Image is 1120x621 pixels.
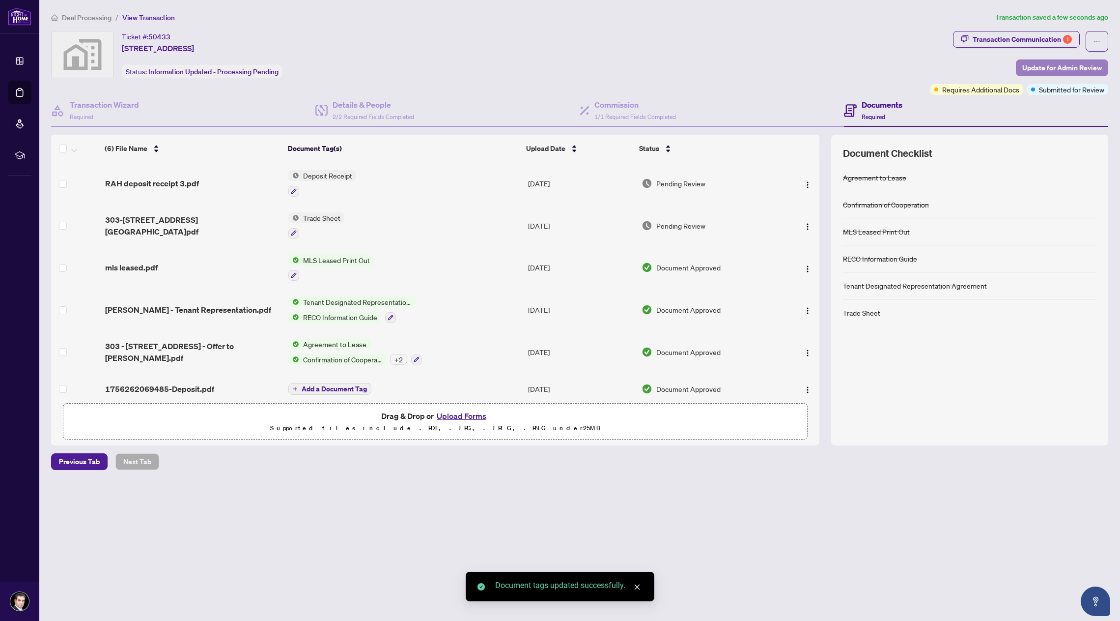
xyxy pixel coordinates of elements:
button: Status IconTrade Sheet [288,212,344,239]
span: 50433 [148,32,170,41]
img: Logo [804,386,812,394]
span: [STREET_ADDRESS] [122,42,194,54]
button: Open asap [1081,587,1110,616]
span: Document Approved [656,304,721,315]
span: View Transaction [122,13,175,22]
button: Logo [800,344,815,360]
span: check-circle [477,583,485,591]
span: Add a Document Tag [302,385,367,392]
div: Document tags updated successfully. [495,580,643,591]
button: Previous Tab [51,453,108,470]
button: Status IconAgreement to LeaseStatus IconConfirmation of Cooperation+2 [288,339,422,365]
span: Status [639,143,659,154]
span: [PERSON_NAME] - Tenant Representation.pdf [105,304,271,316]
span: Drag & Drop or [381,410,489,422]
img: Logo [804,349,812,357]
span: Deposit Receipt [299,170,356,181]
div: Transaction Communication [973,31,1072,47]
span: home [51,14,58,21]
span: Agreement to Lease [299,339,370,350]
img: Document Status [642,262,652,273]
img: Document Status [642,347,652,357]
img: Status Icon [288,170,299,181]
span: Submitted for Review [1039,84,1104,95]
span: Trade Sheet [299,212,344,223]
div: Status: [122,65,282,78]
img: Logo [804,265,812,273]
th: (6) File Name [101,135,283,162]
span: Confirmation of Cooperation [299,354,386,365]
div: Trade Sheet [843,307,880,318]
span: (6) File Name [105,143,147,154]
button: Status IconMLS Leased Print Out [288,255,374,281]
img: Document Status [642,178,652,189]
img: Logo [804,307,812,315]
span: Deal Processing [62,13,112,22]
span: Required [862,113,885,120]
img: Document Status [642,220,652,231]
span: Document Approved [656,384,721,394]
img: Profile Icon [10,592,29,611]
span: RECO Information Guide [299,312,381,323]
button: Upload Forms [434,410,489,422]
span: Document Approved [656,347,721,357]
span: Information Updated - Processing Pending [148,67,279,76]
h4: Commission [594,99,676,111]
div: Tenant Designated Representation Agreement [843,280,987,291]
button: Transaction Communication1 [953,31,1080,48]
span: 303-[STREET_ADDRESS][GEOGRAPHIC_DATA]pdf [105,214,280,237]
span: ellipsis [1093,38,1100,45]
span: Pending Review [656,220,705,231]
span: mls leased.pdf [105,262,158,273]
img: Status Icon [288,339,299,350]
span: 1756262069485-Deposit.pdf [105,383,214,395]
td: [DATE] [524,373,638,405]
button: Add a Document Tag [288,383,371,395]
span: Document Approved [656,262,721,273]
span: Required [70,113,93,120]
button: Update for Admin Review [1016,59,1108,76]
td: [DATE] [524,162,638,205]
div: Ticket #: [122,31,170,42]
span: Document Checklist [843,147,932,160]
span: 2/2 Required Fields Completed [333,113,414,120]
span: Update for Admin Review [1022,60,1102,76]
span: plus [293,386,298,391]
button: Logo [800,302,815,318]
span: 1/1 Required Fields Completed [594,113,676,120]
button: Logo [800,218,815,234]
div: Agreement to Lease [843,172,906,183]
span: Requires Additional Docs [942,84,1019,95]
img: Logo [804,223,812,231]
div: MLS Leased Print Out [843,226,910,237]
span: close [634,584,641,591]
button: Next Tab [115,453,159,470]
img: Status Icon [288,354,299,365]
button: Add a Document Tag [288,383,371,395]
span: 303 - [STREET_ADDRESS] - Offer to [PERSON_NAME].pdf [105,340,280,364]
img: Status Icon [288,255,299,266]
span: RAH deposit receipt 3.pdf [105,177,199,189]
div: 1 [1063,35,1072,44]
p: Supported files include .PDF, .JPG, .JPEG, .PNG under 25 MB [69,422,801,434]
h4: Transaction Wizard [70,99,139,111]
button: Status IconTenant Designated Representation AgreementStatus IconRECO Information Guide [288,296,416,323]
td: [DATE] [524,289,638,331]
li: / [115,12,118,23]
img: Status Icon [288,212,299,223]
img: Document Status [642,384,652,394]
span: Tenant Designated Representation Agreement [299,296,416,307]
span: Previous Tab [59,454,100,470]
button: Logo [800,176,815,191]
article: Transaction saved a few seconds ago [995,12,1108,23]
button: Logo [800,381,815,397]
button: Logo [800,260,815,275]
h4: Documents [862,99,902,111]
th: Status [635,135,777,162]
div: Confirmation of Cooperation [843,199,929,210]
img: Status Icon [288,312,299,323]
img: Logo [804,181,812,189]
img: Document Status [642,304,652,315]
img: svg%3e [52,31,113,78]
th: Upload Date [522,135,635,162]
